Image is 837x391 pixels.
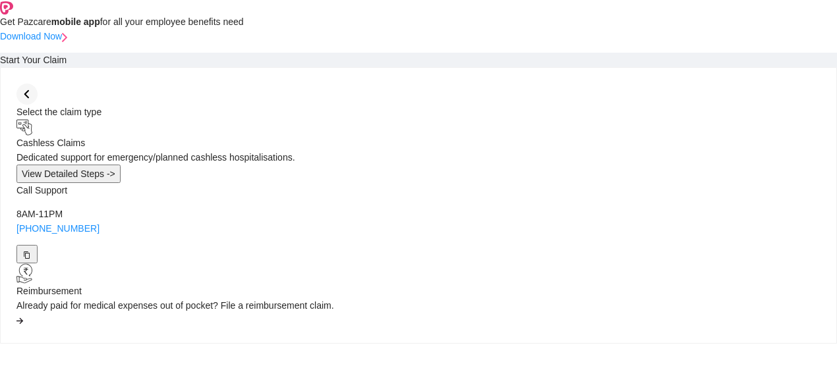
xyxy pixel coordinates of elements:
[38,209,63,219] span: 11PM
[62,33,67,42] img: Stroke
[16,284,821,298] div: Reimbursement
[16,183,821,197] p: Call Support
[16,105,101,119] div: Select the claim type
[16,209,36,219] span: 8AM
[16,150,821,165] div: Dedicated support for emergency/planned cashless hospitalisations.
[16,263,32,284] img: svg+xml;base64,PHN2ZyB3aWR0aD0iMjQiIGhlaWdodD0iMzEiIHZpZXdCb3g9IjAgMCAyNCAzMSIgZmlsbD0ibm9uZSIgeG...
[16,119,32,136] img: svg+xml;base64,PHN2ZyB3aWR0aD0iMjQiIGhlaWdodD0iMjUiIHZpZXdCb3g9IjAgMCAyNCAyNSIgZmlsbD0ibm9uZSIgeG...
[16,317,24,325] img: svg+xml;base64,PHN2ZyB3aWR0aD0iMTEiIGhlaWdodD0iMTEiIHZpZXdCb3g9IjAgMCAxMSAxMSIgZmlsbD0ibm9uZSIgeG...
[16,223,100,234] a: [PHONE_NUMBER]
[16,165,121,183] button: View Detailed Steps ->
[16,207,821,221] div: -
[16,136,821,150] div: Cashless Claims
[22,249,32,261] img: Clipboard Icon
[16,84,38,105] img: svg+xml;base64,PHN2ZyBpZD0iUHJldi0zMngzMiIgeG1sbnM9Imh0dHA6Ly93d3cudzMub3JnLzIwMDAvc3ZnIiB3aWR0aD...
[16,298,821,313] div: Already paid for medical expenses out of pocket? File a reimbursement claim.
[51,16,100,27] strong: mobile app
